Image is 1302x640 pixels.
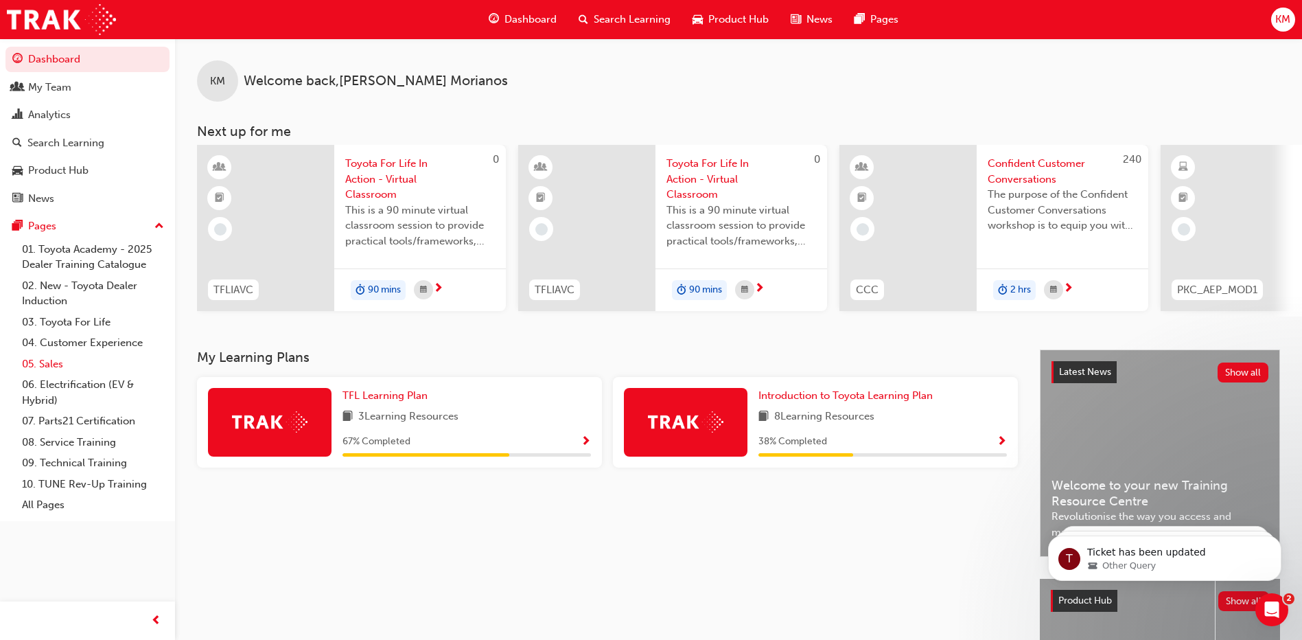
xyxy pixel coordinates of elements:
[16,374,170,411] a: 06. Electrification (EV & Hybrid)
[758,409,769,426] span: book-icon
[758,389,933,402] span: Introduction to Toyota Learning Plan
[1255,593,1288,626] iframe: Intercom live chat
[536,190,546,207] span: booktick-icon
[16,474,170,495] a: 10. TUNE Rev-Up Training
[581,436,591,448] span: Show Progress
[689,282,722,298] span: 90 mins
[213,282,253,298] span: TFLIAVC
[857,159,867,176] span: learningResourceType_INSTRUCTOR_LED-icon
[342,434,410,450] span: 67 % Completed
[356,282,365,299] span: duration-icon
[28,163,89,179] div: Product Hub
[12,220,23,233] span: pages-icon
[1178,190,1188,207] span: booktick-icon
[857,190,867,207] span: booktick-icon
[12,109,23,122] span: chart-icon
[536,159,546,176] span: learningResourceType_INSTRUCTOR_LED-icon
[210,73,225,89] span: KM
[839,145,1148,311] a: 240CCCConfident Customer ConversationsThe purpose of the Confident Customer Conversations worksho...
[666,156,816,203] span: Toyota For Life In Action - Virtual Classroom
[579,11,588,28] span: search-icon
[154,218,164,236] span: up-icon
[197,145,506,311] a: 0TFLIAVCToyota For Life In Action - Virtual ClassroomThis is a 90 minute virtual classroom sessio...
[682,5,780,34] a: car-iconProduct Hub
[12,137,22,150] span: search-icon
[420,282,427,299] span: calendar-icon
[175,124,1302,139] h3: Next up for me
[12,54,23,66] span: guage-icon
[5,214,170,239] button: Pages
[342,389,428,402] span: TFL Learning Plan
[16,239,170,275] a: 01. Toyota Academy - 2025 Dealer Training Catalogue
[5,47,170,72] a: Dashboard
[1275,12,1290,27] span: KM
[16,332,170,354] a: 04. Customer Experience
[855,11,865,28] span: pages-icon
[1178,223,1190,236] span: learningRecordVerb_NONE-icon
[28,107,71,123] div: Analytics
[5,44,170,214] button: DashboardMy TeamAnalyticsSearch LearningProduct HubNews
[988,187,1137,233] span: The purpose of the Confident Customer Conversations workshop is to equip you with tools to commun...
[780,5,844,34] a: news-iconNews
[12,82,23,94] span: people-icon
[758,434,827,450] span: 38 % Completed
[1271,8,1295,32] button: KM
[7,4,116,35] img: Trak
[581,433,591,450] button: Show Progress
[345,203,495,249] span: This is a 90 minute virtual classroom session to provide practical tools/frameworks, behaviours a...
[1123,153,1141,165] span: 240
[791,11,801,28] span: news-icon
[12,165,23,177] span: car-icon
[1040,350,1280,557] a: Latest NewsShow allWelcome to your new Training Resource CentreRevolutionise the way you access a...
[741,282,748,299] span: calendar-icon
[16,494,170,516] a: All Pages
[997,433,1007,450] button: Show Progress
[535,223,548,236] span: learningRecordVerb_NONE-icon
[345,156,495,203] span: Toyota For Life In Action - Virtual Classroom
[1063,283,1073,295] span: next-icon
[215,159,224,176] span: learningResourceType_INSTRUCTOR_LED-icon
[708,12,769,27] span: Product Hub
[504,12,557,27] span: Dashboard
[535,282,574,298] span: TFLIAVC
[16,453,170,474] a: 09. Technical Training
[998,282,1008,299] span: duration-icon
[16,354,170,375] a: 05. Sales
[28,218,56,234] div: Pages
[1050,282,1057,299] span: calendar-icon
[1178,159,1188,176] span: learningResourceType_ELEARNING-icon
[997,436,1007,448] span: Show Progress
[342,388,433,404] a: TFL Learning Plan
[1027,507,1302,603] iframe: Intercom notifications message
[16,411,170,432] a: 07. Parts21 Certification
[754,283,765,295] span: next-icon
[988,156,1137,187] span: Confident Customer Conversations
[5,102,170,128] a: Analytics
[844,5,909,34] a: pages-iconPages
[1051,361,1268,383] a: Latest NewsShow all
[489,11,499,28] span: guage-icon
[677,282,686,299] span: duration-icon
[16,275,170,312] a: 02. New - Toyota Dealer Induction
[1218,363,1269,382] button: Show all
[215,190,224,207] span: booktick-icon
[857,223,869,236] span: learningRecordVerb_NONE-icon
[28,80,71,95] div: My Team
[28,191,54,207] div: News
[856,282,879,298] span: CCC
[518,145,827,311] a: 0TFLIAVCToyota For Life In Action - Virtual ClassroomThis is a 90 minute virtual classroom sessio...
[1283,593,1294,604] span: 2
[870,12,898,27] span: Pages
[151,613,161,630] span: prev-icon
[693,11,703,28] span: car-icon
[16,432,170,453] a: 08. Service Training
[478,5,568,34] a: guage-iconDashboard
[1010,282,1031,298] span: 2 hrs
[493,153,499,165] span: 0
[433,283,443,295] span: next-icon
